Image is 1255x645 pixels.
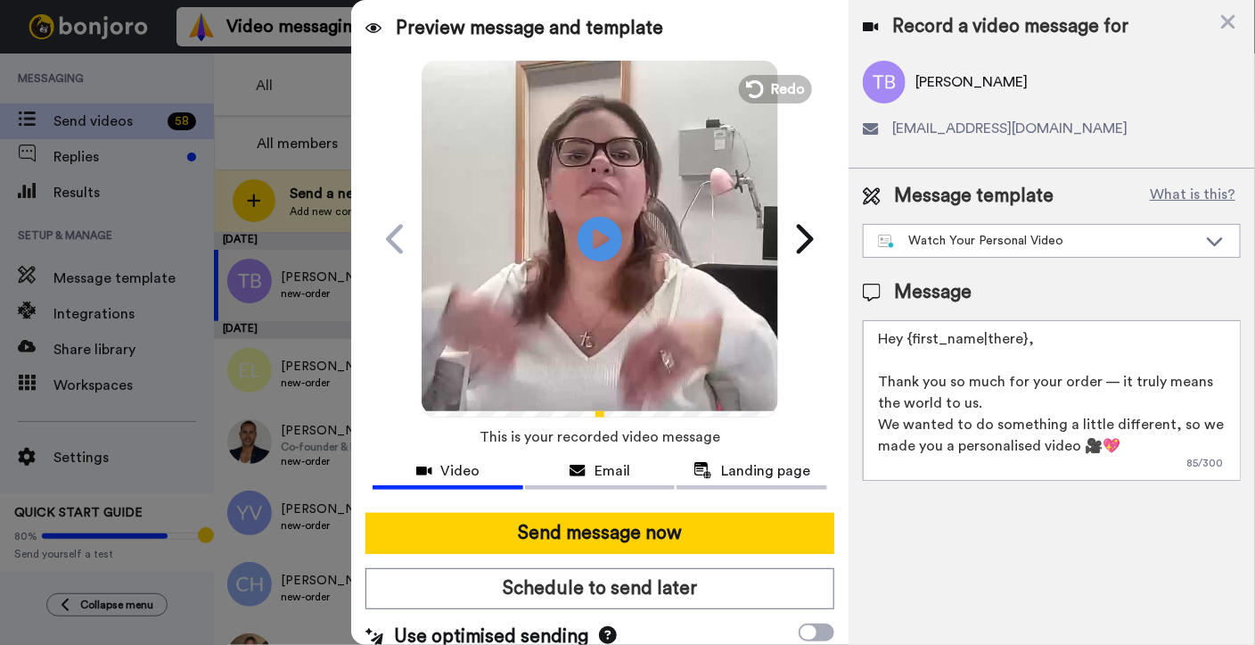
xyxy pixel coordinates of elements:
span: [EMAIL_ADDRESS][DOMAIN_NAME] [893,118,1128,139]
img: nextgen-template.svg [878,235,895,249]
button: Send message now [365,513,834,554]
span: Video [441,460,480,482]
span: Message template [895,183,1054,210]
span: Landing page [721,460,810,482]
span: This is your recorded video message [480,418,720,457]
span: Message [895,279,972,306]
button: What is this? [1144,183,1241,210]
button: Schedule to send later [365,568,834,609]
span: Email [595,460,630,482]
textarea: Hey {first_name|there}, Thank you so much for your order — it truly means the world to us. We wan... [863,320,1241,481]
div: Watch Your Personal Video [878,232,1197,250]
